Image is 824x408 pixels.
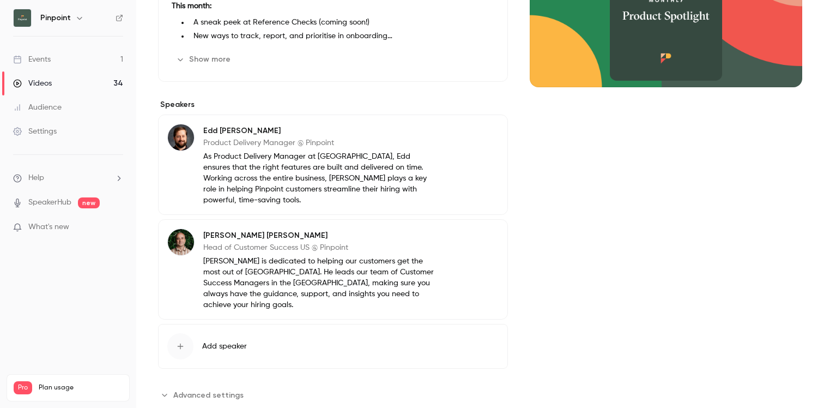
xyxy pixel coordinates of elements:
li: A sneak peek at Reference Checks (coming soon!) [189,17,494,28]
div: Videos [13,78,52,89]
span: new [78,197,100,208]
span: Advanced settings [173,389,244,401]
div: Events [13,54,51,65]
span: Plan usage [39,383,123,392]
div: Paul Simpson[PERSON_NAME] [PERSON_NAME]Head of Customer Success US @ Pinpoint[PERSON_NAME] is ded... [158,219,508,320]
li: help-dropdown-opener [13,172,123,184]
p: [PERSON_NAME] is dedicated to helping our customers get the most out of [GEOGRAPHIC_DATA]. He lea... [203,256,437,310]
strong: This month: [172,2,211,10]
img: Edd Slaney [168,124,194,151]
div: Edd SlaneyEdd [PERSON_NAME]Product Delivery Manager @ PinpointAs Product Delivery Manager at [GEO... [158,115,508,215]
button: Show more [172,51,237,68]
span: Add speaker [202,341,247,352]
p: Product Delivery Manager @ Pinpoint [203,137,437,148]
span: Pro [14,381,32,394]
section: Advanced settings [158,386,508,404]
p: [PERSON_NAME] [PERSON_NAME] [203,230,437,241]
button: Add speaker [158,324,508,369]
p: Edd [PERSON_NAME] [203,125,437,136]
span: What's new [28,221,69,233]
iframe: Noticeable Trigger [110,223,123,232]
span: Help [28,172,44,184]
h6: Pinpoint [40,13,71,23]
label: Speakers [158,99,508,110]
p: As Product Delivery Manager at [GEOGRAPHIC_DATA], Edd ensures that the right features are built a... [203,151,437,206]
a: SpeakerHub [28,197,71,208]
button: Advanced settings [158,386,250,404]
img: Paul Simpson [168,229,194,255]
div: Audience [13,102,62,113]
img: Pinpoint [14,9,31,27]
div: Settings [13,126,57,137]
p: Head of Customer Success US @ Pinpoint [203,242,437,253]
li: New ways to track, report, and prioritise in onboarding [189,31,494,42]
